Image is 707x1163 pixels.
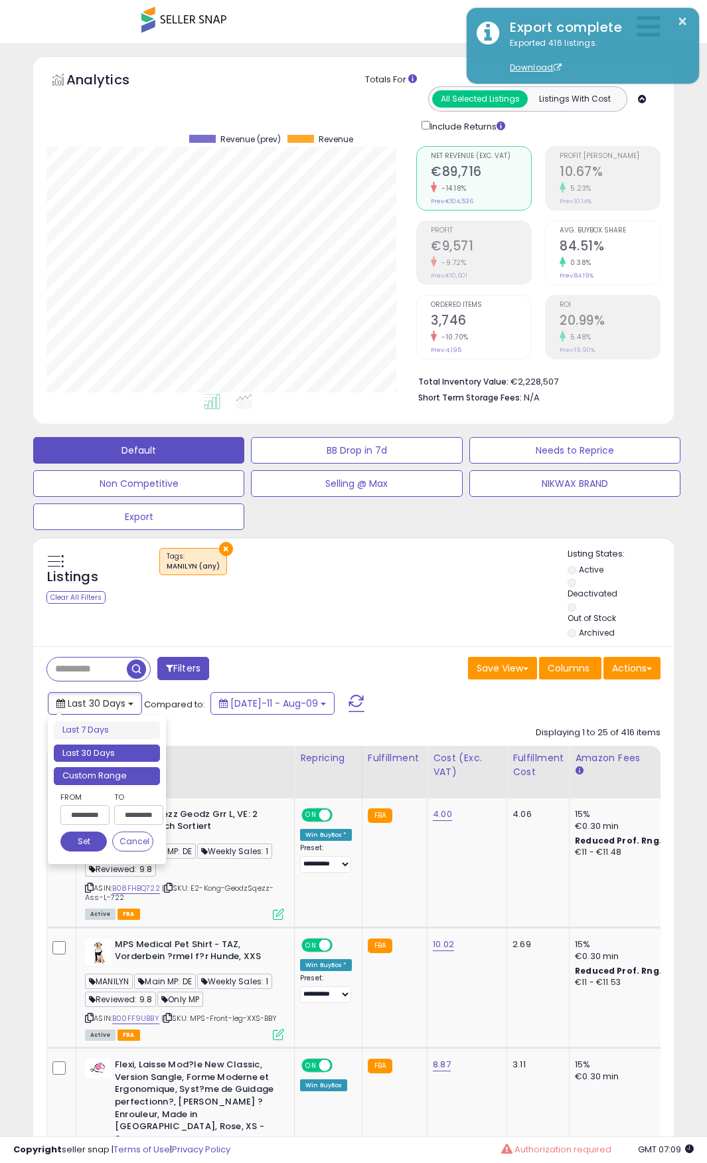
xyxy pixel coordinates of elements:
[575,950,685,962] div: €0.30 min
[85,808,284,919] div: ASIN:
[512,1059,559,1071] div: 3.11
[13,1143,62,1156] strong: Copyright
[579,564,603,575] label: Active
[300,844,352,873] div: Preset:
[575,1071,685,1083] div: €0.30 min
[115,1059,276,1148] b: Flexi, Laisse Mod?le New Classic, Version Sangle, Forme Moderne et Ergonomique, Syst?me de Guidag...
[432,90,528,108] button: All Selected Listings
[568,612,616,624] label: Out of Stock
[134,974,196,989] span: Main MP: DE
[331,939,352,950] span: OFF
[47,568,98,586] h5: Listings
[220,135,281,144] span: Revenue (prev)
[568,588,617,599] label: Deactivated
[500,37,689,74] div: Exported 416 listings.
[251,470,462,497] button: Selling @ Max
[575,808,685,820] div: 15%
[368,751,422,765] div: Fulfillment
[500,18,689,37] div: Export complete
[560,272,593,280] small: Prev: 84.19%
[219,542,233,556] button: ×
[13,1144,230,1156] div: seller snap | |
[60,832,107,851] button: Set
[527,90,623,108] button: Listings With Cost
[85,861,156,877] span: Reviewed: 9.8
[510,62,562,73] a: Download
[560,197,591,205] small: Prev: 10.14%
[560,313,660,331] h2: 20.99%
[431,238,531,256] h2: €9,571
[431,227,531,234] span: Profit
[85,1059,112,1078] img: 31XRArpagLL._SL40_.jpg
[251,437,462,464] button: BB Drop in 7d
[548,662,589,675] span: Columns
[575,765,583,777] small: Amazon Fees.
[560,164,660,182] h2: 10.67%
[85,992,156,1007] span: Reviewed: 9.8
[437,332,469,342] small: -10.70%
[300,974,352,1004] div: Preset:
[603,657,661,679] button: Actions
[418,373,651,389] li: €2,228,507
[368,808,392,823] small: FBA
[303,939,319,950] span: ON
[157,657,209,680] button: Filters
[433,938,454,951] a: 10.02
[300,751,356,765] div: Repricing
[118,1029,140,1041] span: FBA
[437,258,466,268] small: -9.72%
[431,346,461,354] small: Prev: 4,195
[115,939,276,966] b: MPS Medical Pet Shirt - TAZ, Vorderbein ?rmel f?r Hunde, XXS
[433,808,452,821] a: 4.00
[579,627,615,638] label: Archived
[418,392,522,403] b: Short Term Storage Fees:
[512,751,564,779] div: Fulfillment Cost
[539,657,601,679] button: Columns
[575,835,662,846] b: Reduced Prof. Rng.
[300,1079,347,1091] div: Win BuyBox
[54,767,160,785] li: Custom Range
[331,1060,352,1071] span: OFF
[115,808,276,836] b: Kong Squeezz Geodz Grr L, VE: 2 Stck, farblich Sortiert
[167,551,220,571] span: Tags :
[66,70,155,92] h5: Analytics
[85,883,274,903] span: | SKU: E2-Kong-GeodzSqezz-Ass-L-722
[677,13,688,30] button: ×
[433,751,501,779] div: Cost (Exc. VAT)
[566,183,591,193] small: 5.23%
[568,548,674,561] p: Listing States:
[161,1013,277,1024] span: | SKU: MPS-Front-leg-XXS-BBY
[575,939,685,950] div: 15%
[319,135,353,144] span: Revenue
[54,745,160,762] li: Last 30 Days
[331,809,352,820] span: OFF
[638,1143,694,1156] span: 2025-09-9 07:09 GMT
[365,74,664,86] div: Totals For
[575,820,685,832] div: €0.30 min
[197,844,272,859] span: Weekly Sales: 1
[85,909,116,920] span: All listings currently available for purchase on Amazon
[197,974,272,989] span: Weekly Sales: 1
[433,1058,451,1071] a: 8.87
[300,829,352,841] div: Win BuyBox *
[54,721,160,739] li: Last 7 Days
[431,272,467,280] small: Prev: €10,601
[85,1029,116,1041] span: All listings currently available for purchase on Amazon
[560,346,595,354] small: Prev: 19.90%
[82,751,289,765] div: Title
[560,227,660,234] span: Avg. Buybox Share
[167,562,220,571] div: MANILYN (any)
[412,118,521,134] div: Include Returns
[33,470,244,497] button: Non Competitive
[85,939,284,1039] div: ASIN:
[560,302,660,309] span: ROI
[512,808,559,820] div: 4.06
[575,1059,685,1071] div: 15%
[114,790,153,804] label: To
[566,332,591,342] small: 5.48%
[431,153,531,160] span: Net Revenue (Exc. VAT)
[368,1059,392,1073] small: FBA
[60,790,107,804] label: From
[512,939,559,950] div: 2.69
[114,1143,170,1156] a: Terms of Use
